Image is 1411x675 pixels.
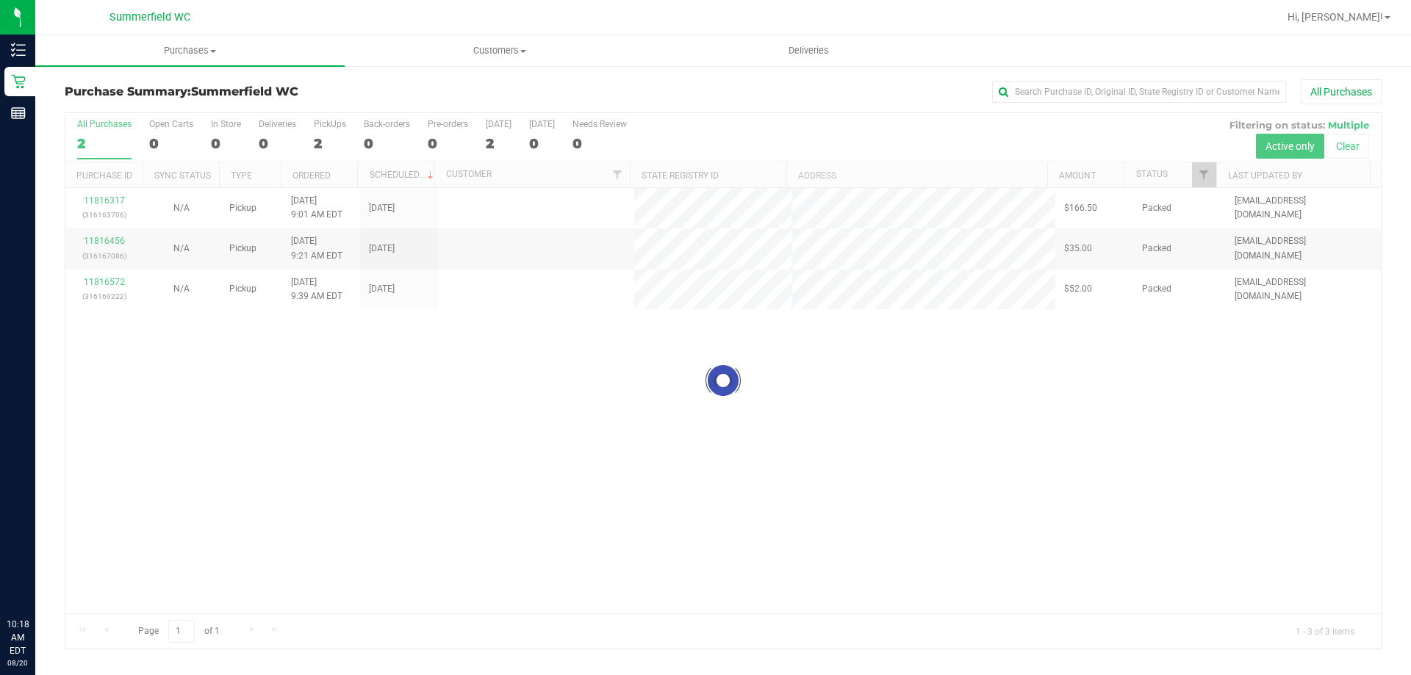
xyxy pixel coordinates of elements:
inline-svg: Inventory [11,43,26,57]
inline-svg: Retail [11,74,26,89]
a: Customers [345,35,654,66]
span: Summerfield WC [109,11,190,24]
a: Purchases [35,35,345,66]
input: Search Purchase ID, Original ID, State Registry ID or Customer Name... [992,81,1286,103]
span: Customers [345,44,653,57]
span: Purchases [35,44,345,57]
span: Summerfield WC [191,84,298,98]
a: Deliveries [654,35,963,66]
iframe: Resource center [15,557,59,602]
span: Hi, [PERSON_NAME]! [1288,11,1383,23]
h3: Purchase Summary: [65,85,503,98]
button: All Purchases [1301,79,1382,104]
p: 10:18 AM EDT [7,618,29,657]
inline-svg: Reports [11,106,26,120]
p: 08/20 [7,657,29,668]
span: Deliveries [769,44,849,57]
